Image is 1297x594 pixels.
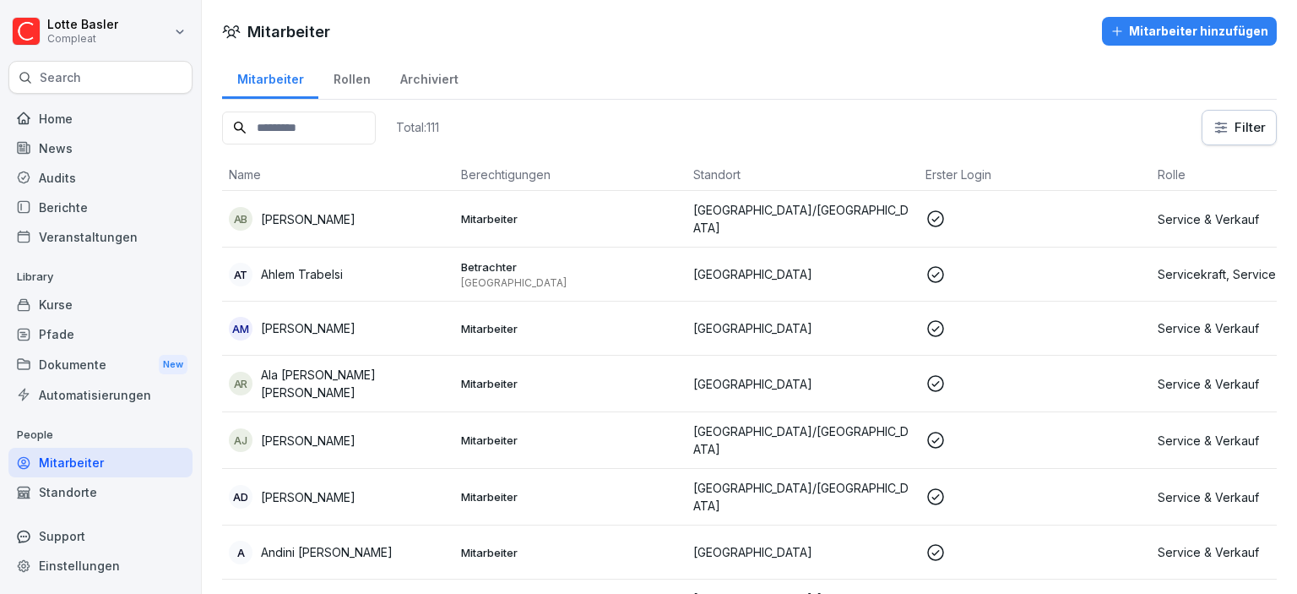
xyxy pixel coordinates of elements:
th: Berechtigungen [454,159,686,191]
p: [GEOGRAPHIC_DATA] [693,265,912,283]
p: Ala [PERSON_NAME] [PERSON_NAME] [261,366,448,401]
a: News [8,134,193,163]
p: [GEOGRAPHIC_DATA]/[GEOGRAPHIC_DATA] [693,479,912,515]
th: Standort [686,159,919,191]
th: Erster Login [919,159,1151,191]
div: AJ [229,428,252,452]
p: [PERSON_NAME] [261,319,355,337]
div: Dokumente [8,349,193,380]
p: Lotte Basler [47,18,118,32]
a: Audits [8,163,193,193]
a: Einstellungen [8,551,193,580]
p: Library [8,264,193,291]
p: Mitarbeiter [461,376,680,391]
div: AD [229,485,252,509]
a: DokumenteNew [8,349,193,380]
button: Mitarbeiter hinzufügen [1102,17,1277,46]
p: Mitarbeiter [461,211,680,226]
a: Home [8,104,193,134]
p: Mitarbeiter [461,433,680,448]
a: Automatisierungen [8,380,193,410]
div: AR [229,372,252,395]
p: Ahlem Trabelsi [261,265,343,283]
th: Name [222,159,454,191]
p: [PERSON_NAME] [261,432,355,450]
p: [PERSON_NAME] [261,210,355,228]
p: [GEOGRAPHIC_DATA] [693,543,912,561]
div: Mitarbeiter hinzufügen [1110,22,1268,41]
h1: Mitarbeiter [247,20,330,43]
a: Standorte [8,477,193,507]
p: Search [40,69,81,86]
a: Veranstaltungen [8,222,193,252]
a: Kurse [8,290,193,319]
div: AT [229,263,252,286]
div: Support [8,521,193,551]
a: Mitarbeiter [8,448,193,477]
p: Mitarbeiter [461,489,680,504]
p: [PERSON_NAME] [261,488,355,506]
p: [GEOGRAPHIC_DATA]/[GEOGRAPHIC_DATA] [693,422,912,458]
a: Mitarbeiter [222,56,318,99]
p: [GEOGRAPHIC_DATA] [693,375,912,393]
div: Filter [1213,119,1266,136]
a: Rollen [318,56,385,99]
p: [GEOGRAPHIC_DATA] [461,276,680,290]
a: Berichte [8,193,193,222]
button: Filter [1202,111,1276,144]
a: Pfade [8,319,193,349]
div: AB [229,207,252,231]
p: Mitarbeiter [461,321,680,336]
p: Mitarbeiter [461,545,680,560]
div: A [229,541,252,564]
p: Betrachter [461,259,680,275]
p: Compleat [47,33,118,45]
div: AM [229,317,252,341]
p: Andini [PERSON_NAME] [261,543,393,561]
p: [GEOGRAPHIC_DATA]/[GEOGRAPHIC_DATA] [693,201,912,237]
p: Total: 111 [396,119,439,135]
div: New [159,355,187,374]
a: Archiviert [385,56,473,99]
p: [GEOGRAPHIC_DATA] [693,319,912,337]
p: People [8,422,193,449]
